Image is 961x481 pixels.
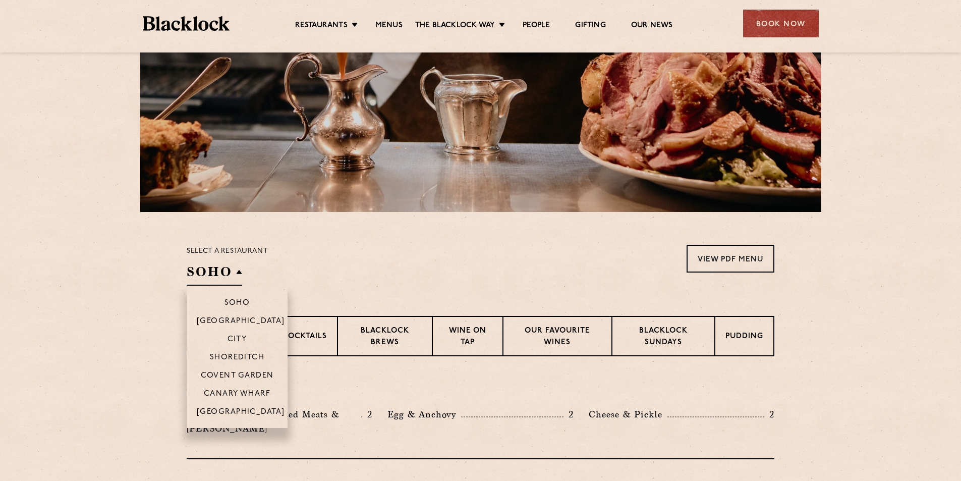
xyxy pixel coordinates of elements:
[725,331,763,344] p: Pudding
[514,326,601,349] p: Our favourite wines
[210,353,265,363] p: Shoreditch
[187,245,268,258] p: Select a restaurant
[631,21,673,32] a: Our News
[563,408,574,421] p: 2
[187,263,242,286] h2: SOHO
[589,407,667,421] p: Cheese & Pickle
[764,408,774,421] p: 2
[228,335,247,345] p: City
[575,21,605,32] a: Gifting
[295,21,348,32] a: Restaurants
[523,21,550,32] a: People
[187,382,774,395] h3: Pre Chop Bites
[443,326,492,349] p: Wine on Tap
[687,245,774,273] a: View PDF Menu
[282,331,327,344] p: Cocktails
[415,21,495,32] a: The Blacklock Way
[348,326,422,349] p: Blacklock Brews
[197,317,285,327] p: [GEOGRAPHIC_DATA]
[224,299,250,309] p: Soho
[743,10,819,37] div: Book Now
[197,408,285,418] p: [GEOGRAPHIC_DATA]
[362,408,372,421] p: 2
[204,390,270,400] p: Canary Wharf
[143,16,230,31] img: BL_Textured_Logo-footer-cropped.svg
[623,326,704,349] p: Blacklock Sundays
[387,407,461,421] p: Egg & Anchovy
[201,371,274,382] p: Covent Garden
[375,21,403,32] a: Menus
